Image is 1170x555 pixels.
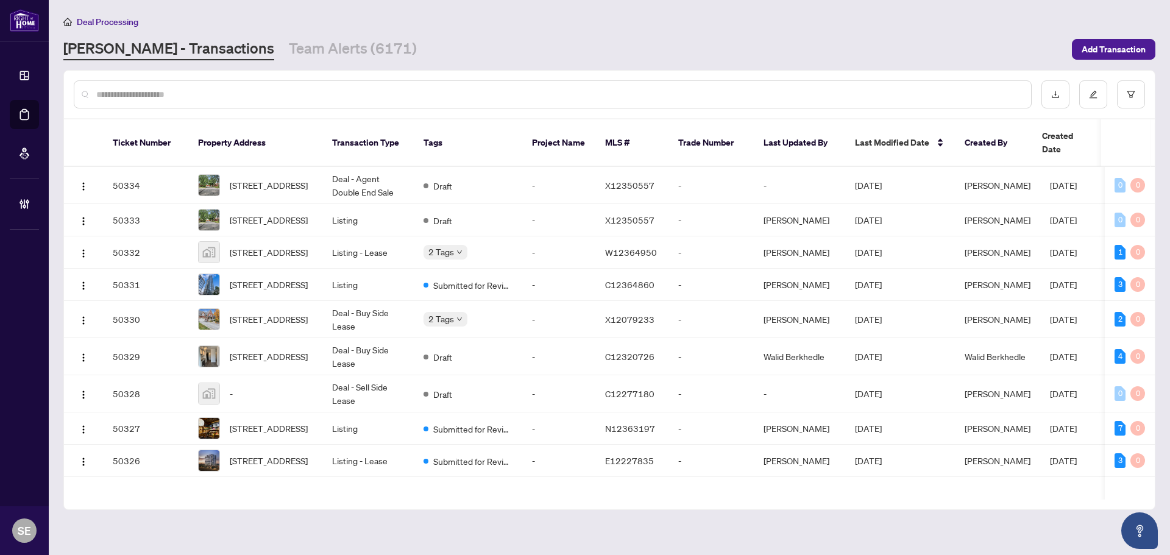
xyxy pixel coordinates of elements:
[1130,312,1145,327] div: 0
[522,375,595,412] td: -
[199,383,219,404] img: thumbnail-img
[77,16,138,27] span: Deal Processing
[1050,247,1077,258] span: [DATE]
[1050,388,1077,399] span: [DATE]
[855,351,882,362] span: [DATE]
[1050,180,1077,191] span: [DATE]
[1041,80,1069,108] button: download
[79,457,88,467] img: Logo
[754,204,845,236] td: [PERSON_NAME]
[433,454,512,468] span: Submitted for Review
[855,247,882,258] span: [DATE]
[10,9,39,32] img: logo
[79,353,88,362] img: Logo
[1050,351,1077,362] span: [DATE]
[433,422,512,436] span: Submitted for Review
[668,204,754,236] td: -
[79,249,88,258] img: Logo
[605,247,657,258] span: W12364950
[414,119,522,167] th: Tags
[668,236,754,269] td: -
[18,522,31,539] span: SE
[188,119,322,167] th: Property Address
[1130,178,1145,193] div: 0
[1082,40,1146,59] span: Add Transaction
[79,390,88,400] img: Logo
[103,119,188,167] th: Ticket Number
[63,18,72,26] span: home
[322,412,414,445] td: Listing
[199,274,219,295] img: thumbnail-img
[1115,245,1126,260] div: 1
[965,279,1030,290] span: [PERSON_NAME]
[1115,213,1126,227] div: 0
[605,351,654,362] span: C12320726
[965,351,1026,362] span: Walid Berkhedle
[522,445,595,477] td: -
[855,136,929,149] span: Last Modified Date
[605,279,654,290] span: C12364860
[1050,279,1077,290] span: [DATE]
[955,119,1032,167] th: Created By
[103,445,188,477] td: 50326
[428,245,454,259] span: 2 Tags
[522,338,595,375] td: -
[199,309,219,330] img: thumbnail-img
[433,214,452,227] span: Draft
[754,338,845,375] td: Walid Berkhedle
[522,204,595,236] td: -
[1127,90,1135,99] span: filter
[103,236,188,269] td: 50332
[74,309,93,329] button: Logo
[74,419,93,438] button: Logo
[668,338,754,375] td: -
[74,275,93,294] button: Logo
[668,269,754,301] td: -
[230,387,233,400] span: -
[199,346,219,367] img: thumbnail-img
[230,246,308,259] span: [STREET_ADDRESS]
[1050,314,1077,325] span: [DATE]
[754,445,845,477] td: [PERSON_NAME]
[855,180,882,191] span: [DATE]
[605,214,654,225] span: X12350557
[855,279,882,290] span: [DATE]
[322,445,414,477] td: Listing - Lease
[595,119,668,167] th: MLS #
[230,422,308,435] span: [STREET_ADDRESS]
[103,167,188,204] td: 50334
[754,236,845,269] td: [PERSON_NAME]
[199,450,219,471] img: thumbnail-img
[74,451,93,470] button: Logo
[63,38,274,60] a: [PERSON_NAME] - Transactions
[322,338,414,375] td: Deal - Buy Side Lease
[433,387,452,401] span: Draft
[855,214,882,225] span: [DATE]
[433,350,452,364] span: Draft
[522,167,595,204] td: -
[103,269,188,301] td: 50331
[230,213,308,227] span: [STREET_ADDRESS]
[1130,421,1145,436] div: 0
[965,180,1030,191] span: [PERSON_NAME]
[322,119,414,167] th: Transaction Type
[754,375,845,412] td: -
[1117,80,1145,108] button: filter
[1115,312,1126,327] div: 2
[754,301,845,338] td: [PERSON_NAME]
[605,314,654,325] span: X12079233
[522,236,595,269] td: -
[965,247,1030,258] span: [PERSON_NAME]
[855,423,882,434] span: [DATE]
[103,412,188,445] td: 50327
[230,313,308,326] span: [STREET_ADDRESS]
[605,423,655,434] span: N12363197
[1032,119,1118,167] th: Created Date
[965,423,1030,434] span: [PERSON_NAME]
[230,350,308,363] span: [STREET_ADDRESS]
[668,412,754,445] td: -
[965,314,1030,325] span: [PERSON_NAME]
[322,236,414,269] td: Listing - Lease
[74,347,93,366] button: Logo
[965,214,1030,225] span: [PERSON_NAME]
